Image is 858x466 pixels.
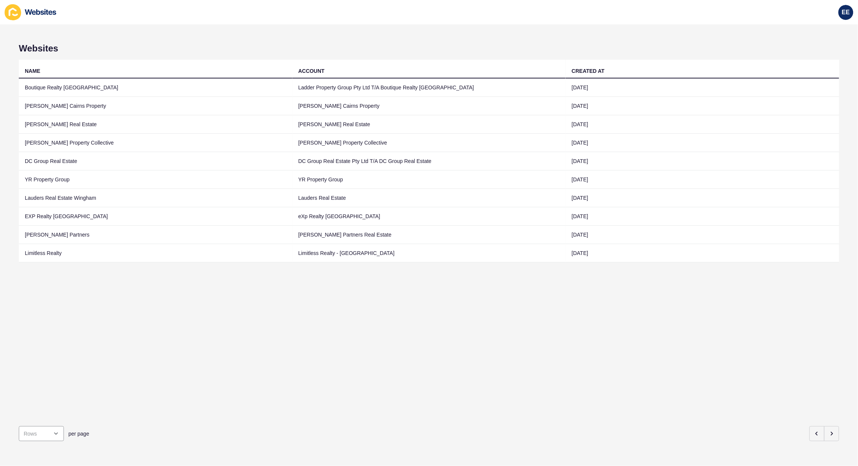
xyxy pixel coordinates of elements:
td: YR Property Group [19,170,292,189]
div: ACCOUNT [298,67,325,75]
td: Limitless Realty - [GEOGRAPHIC_DATA] [292,244,566,262]
td: DC Group Real Estate [19,152,292,170]
div: CREATED AT [572,67,605,75]
td: [DATE] [566,78,839,97]
td: [DATE] [566,207,839,226]
td: Lauders Real Estate Wingham [19,189,292,207]
td: YR Property Group [292,170,566,189]
td: eXp Realty [GEOGRAPHIC_DATA] [292,207,566,226]
td: Lauders Real Estate [292,189,566,207]
td: EXP Realty [GEOGRAPHIC_DATA] [19,207,292,226]
td: [DATE] [566,189,839,207]
td: [DATE] [566,97,839,115]
td: [DATE] [566,170,839,189]
td: [PERSON_NAME] Property Collective [19,134,292,152]
div: open menu [19,426,64,441]
h1: Websites [19,43,839,54]
span: EE [842,9,850,16]
td: [DATE] [566,134,839,152]
td: [PERSON_NAME] Partners [19,226,292,244]
td: [PERSON_NAME] Cairns Property [292,97,566,115]
td: Limitless Realty [19,244,292,262]
td: [DATE] [566,152,839,170]
td: [PERSON_NAME] Real Estate [292,115,566,134]
td: [PERSON_NAME] Partners Real Estate [292,226,566,244]
td: [PERSON_NAME] Real Estate [19,115,292,134]
td: Boutique Realty [GEOGRAPHIC_DATA] [19,78,292,97]
td: [PERSON_NAME] Property Collective [292,134,566,152]
td: [DATE] [566,115,839,134]
td: Ladder Property Group Pty Ltd T/A Boutique Realty [GEOGRAPHIC_DATA] [292,78,566,97]
span: per page [68,430,89,437]
td: DC Group Real Estate Pty Ltd T/A DC Group Real Estate [292,152,566,170]
td: [PERSON_NAME] Cairns Property [19,97,292,115]
div: NAME [25,67,40,75]
td: [DATE] [566,226,839,244]
td: [DATE] [566,244,839,262]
